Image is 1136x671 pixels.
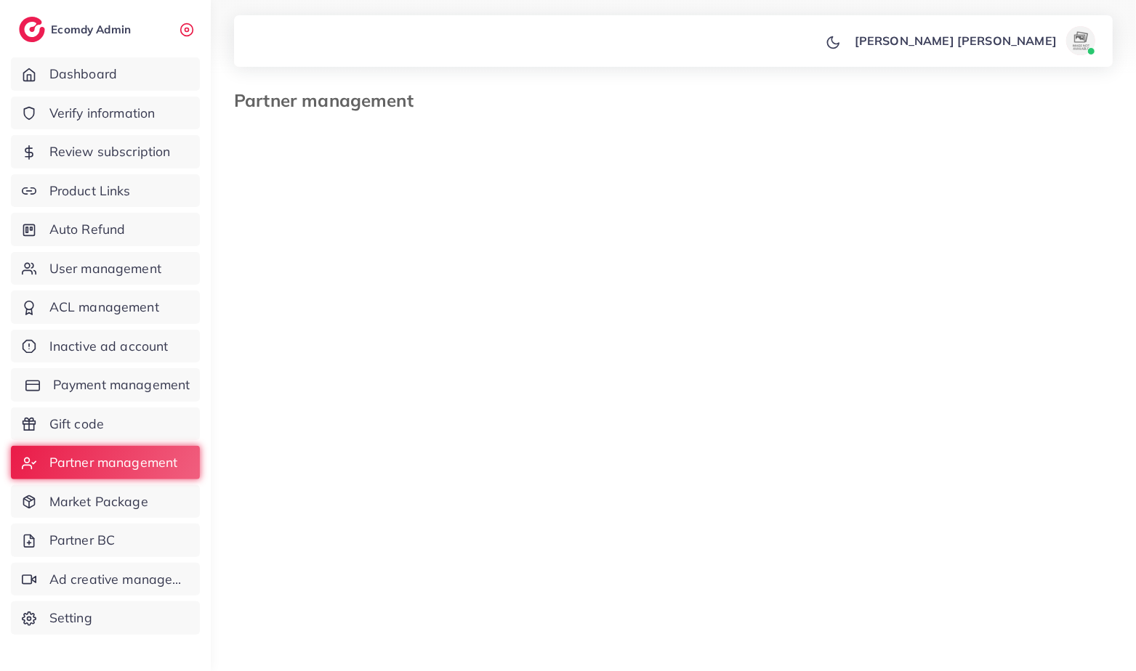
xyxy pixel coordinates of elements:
[11,485,200,518] a: Market Package
[49,104,156,123] span: Verify information
[11,252,200,285] a: User management
[49,220,126,239] span: Auto Refund
[49,65,117,84] span: Dashboard
[49,142,171,161] span: Review subscription
[49,492,148,511] span: Market Package
[1066,26,1095,55] img: avatar
[19,17,45,42] img: logo
[11,57,200,91] a: Dashboard
[49,182,131,200] span: Product Links
[51,23,134,36] h2: Ecomdy Admin
[11,330,200,363] a: Inactive ad account
[49,531,116,550] span: Partner BC
[49,570,189,589] span: Ad creative management
[11,135,200,168] a: Review subscription
[11,446,200,479] a: Partner management
[855,32,1057,49] p: [PERSON_NAME] [PERSON_NAME]
[49,337,169,356] span: Inactive ad account
[847,26,1101,55] a: [PERSON_NAME] [PERSON_NAME]avatar
[49,609,92,627] span: Setting
[49,259,161,278] span: User management
[11,524,200,557] a: Partner BC
[11,97,200,130] a: Verify information
[49,298,159,317] span: ACL management
[53,375,190,394] span: Payment management
[11,601,200,635] a: Setting
[11,563,200,596] a: Ad creative management
[11,407,200,441] a: Gift code
[11,368,200,402] a: Payment management
[234,90,425,111] h3: Partner management
[49,415,104,434] span: Gift code
[11,213,200,246] a: Auto Refund
[11,174,200,208] a: Product Links
[19,17,134,42] a: logoEcomdy Admin
[11,290,200,324] a: ACL management
[49,453,178,472] span: Partner management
